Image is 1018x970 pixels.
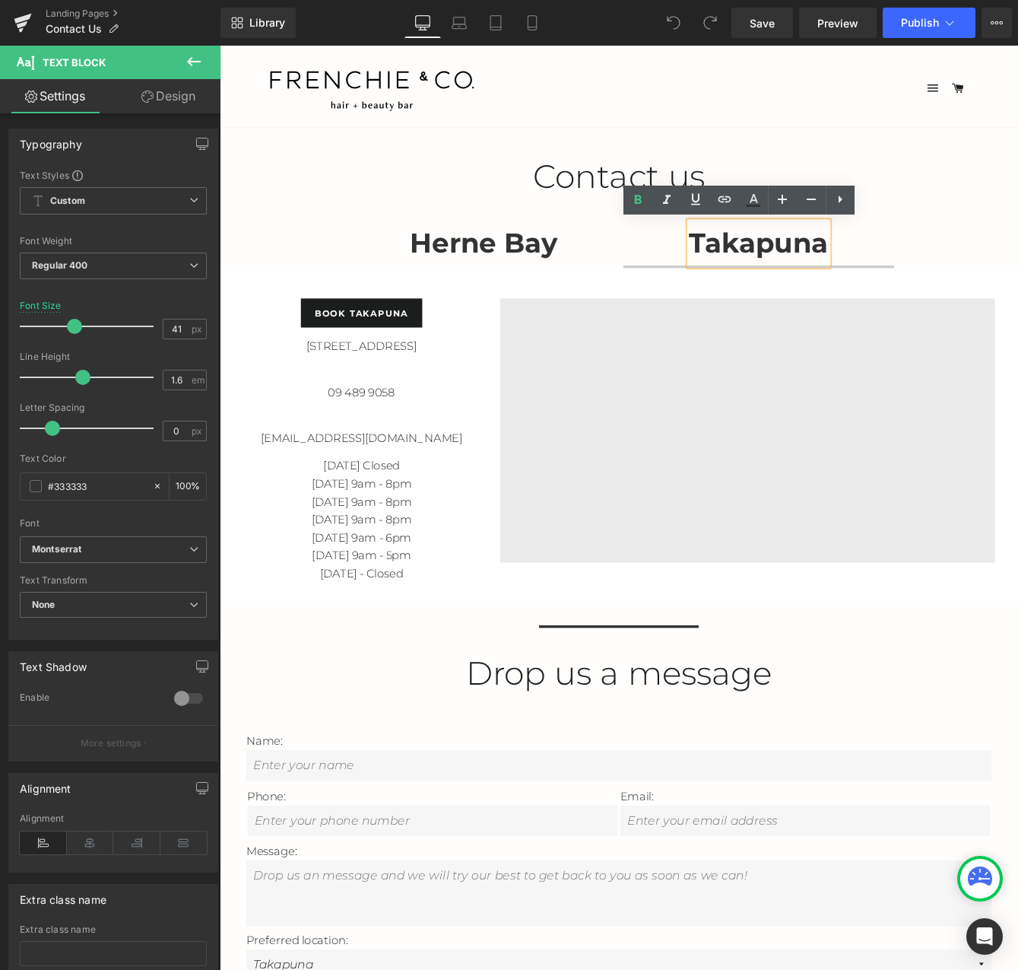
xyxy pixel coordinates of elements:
div: Font Size [20,301,62,311]
strong: Herne Bay [220,208,390,246]
b: None [32,599,55,610]
span: Library [249,16,285,30]
div: Extra class name [20,924,207,935]
p: [DATE] 9am - 8pm [27,516,300,536]
input: Color [48,478,145,495]
span: Publish [901,17,939,29]
p: [DATE] 9am - 6pm [27,557,300,577]
a: 09 489 9058 [27,390,300,410]
i: Montserrat [32,543,81,556]
strong: Takapuna [541,208,701,246]
button: Redo [695,8,725,38]
div: Text Styles [20,169,207,181]
div: Text Color [20,453,207,464]
div: Font [20,518,207,529]
a: Tablet [477,8,514,38]
div: % [170,473,206,500]
a: Mobile [514,8,550,38]
a: Laptop [441,8,477,38]
span: book takapuna [109,302,217,314]
a: Landing Pages [46,8,220,20]
div: Letter Spacing [20,402,207,413]
b: Custom [50,195,85,208]
div: Open Intercom Messenger [966,918,1003,955]
div: Font Weight [20,236,207,246]
div: Alignment [20,774,71,795]
span: px [192,426,205,436]
p: Email: [461,855,888,876]
p: Message: [30,918,890,939]
span: Save [750,15,775,31]
a: Design [113,79,224,113]
p: More settings [81,736,141,750]
button: More [982,8,1012,38]
p: [DATE] Closed [27,474,300,495]
a: New Library [220,8,296,38]
span: Preview [817,15,858,31]
p: [DATE] - Closed [27,599,300,619]
input: Enter your phone number [32,876,458,911]
div: Line Height [20,351,207,362]
button: Undo [658,8,689,38]
p: Phone: [32,855,458,876]
button: More settings [9,725,217,761]
p: [DATE] 9am - 8pm [27,536,300,557]
div: Enable [20,692,159,708]
b: Regular 400 [32,259,88,271]
div: Typography [20,129,82,151]
div: Extra class name [20,885,106,906]
div: Text Transform [20,575,207,586]
a: Desktop [404,8,441,38]
span: em [192,375,205,385]
span: Text Block [43,56,106,68]
p: Name: [30,791,890,812]
span: Contact Us [46,23,102,35]
span: px [192,324,205,334]
button: Publish [883,8,975,38]
div: Alignment [20,813,207,824]
input: Enter your name [30,812,890,847]
input: Enter your email address [461,876,888,911]
a: book takapuna [94,291,233,325]
a: [STREET_ADDRESS] [100,339,227,354]
p: [DATE] 9am - 5pm [27,577,300,598]
a: [EMAIL_ADDRESS][DOMAIN_NAME] [27,442,300,463]
a: Preview [799,8,877,38]
div: Text Shadow [20,652,87,673]
p: [DATE] 9am - 8pm [27,495,300,516]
